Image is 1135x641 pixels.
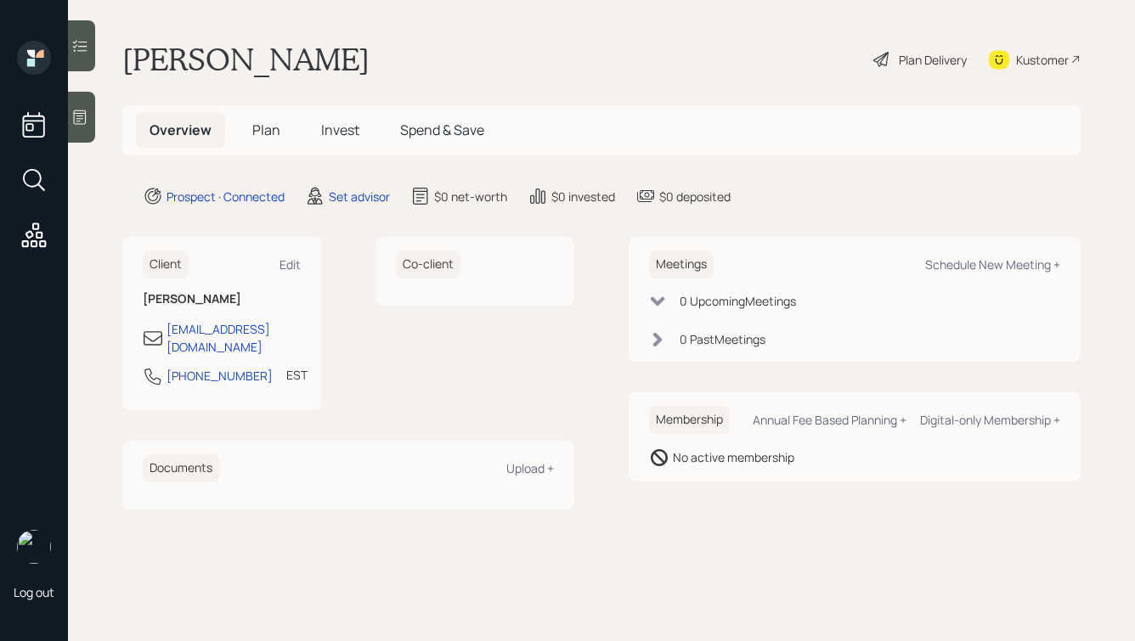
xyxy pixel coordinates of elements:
div: Edit [280,256,301,273]
div: Digital-only Membership + [920,412,1060,428]
h1: [PERSON_NAME] [122,41,370,78]
span: Invest [321,121,359,139]
div: Kustomer [1016,51,1069,69]
div: Upload + [506,460,554,476]
div: Annual Fee Based Planning + [753,412,906,428]
div: 0 Upcoming Meeting s [680,292,796,310]
div: $0 deposited [659,188,731,205]
h6: Client [143,250,189,278]
div: Schedule New Meeting + [925,256,1060,273]
div: 0 Past Meeting s [680,330,765,348]
span: Spend & Save [400,121,484,139]
h6: Co-client [396,250,460,278]
div: [EMAIL_ADDRESS][DOMAIN_NAME] [167,320,301,356]
div: Log out [14,584,54,600]
span: Plan [252,121,280,139]
span: Overview [150,121,212,139]
div: No active membership [673,448,794,466]
h6: Documents [143,454,219,482]
div: Set advisor [329,188,390,205]
div: EST [286,366,308,384]
h6: [PERSON_NAME] [143,292,301,306]
div: $0 net-worth [434,188,507,205]
div: Plan Delivery [899,51,967,69]
h6: Membership [649,406,730,434]
h6: Meetings [649,250,714,278]
img: hunter_neumayer.jpg [17,530,51,564]
div: [PHONE_NUMBER] [167,367,273,385]
div: Prospect · Connected [167,188,285,205]
div: $0 invested [551,188,615,205]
